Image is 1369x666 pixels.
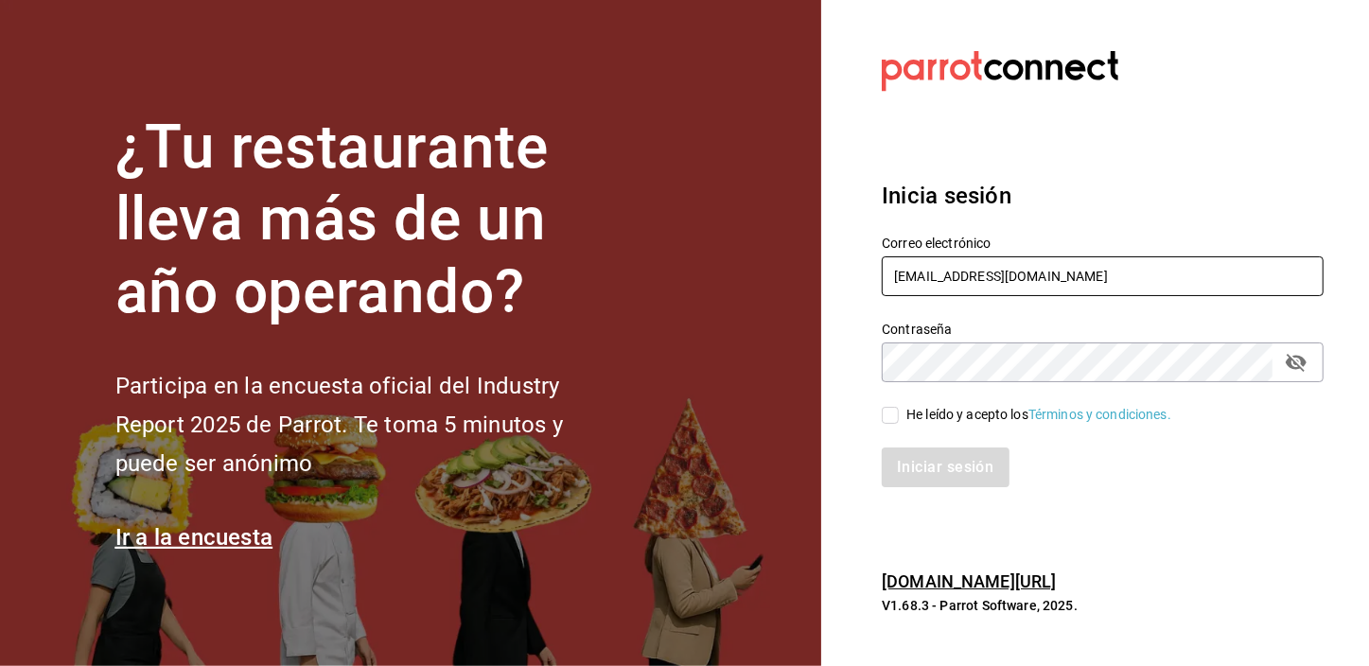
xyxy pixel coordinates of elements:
[882,256,1324,296] input: Ingresa tu correo electrónico
[882,179,1324,213] h3: Inicia sesión
[882,596,1324,615] p: V1.68.3 - Parrot Software, 2025.
[882,571,1056,591] a: [DOMAIN_NAME][URL]
[115,112,626,329] h1: ¿Tu restaurante lleva más de un año operando?
[906,405,1171,425] div: He leído y acepto los
[115,524,273,551] a: Ir a la encuesta
[115,367,626,482] h2: Participa en la encuesta oficial del Industry Report 2025 de Parrot. Te toma 5 minutos y puede se...
[882,323,1324,336] label: Contraseña
[1028,407,1171,422] a: Términos y condiciones.
[882,237,1324,250] label: Correo electrónico
[1280,346,1312,378] button: passwordField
